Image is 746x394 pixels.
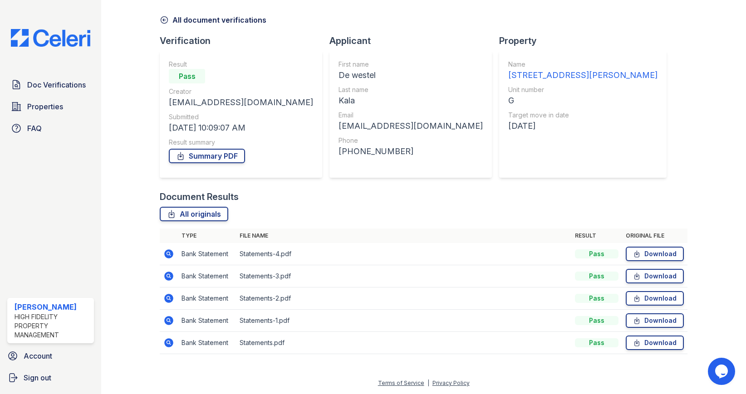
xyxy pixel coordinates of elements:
[626,291,684,306] a: Download
[178,243,236,265] td: Bank Statement
[169,60,313,69] div: Result
[169,69,205,83] div: Pass
[508,60,658,69] div: Name
[7,119,94,137] a: FAQ
[499,34,674,47] div: Property
[15,302,90,312] div: [PERSON_NAME]
[15,312,90,340] div: High Fidelity Property Management
[575,272,618,281] div: Pass
[4,29,98,47] img: CE_Logo_Blue-a8612792a0a2168367f1c8372b55b34899dd931a85d93a1a3d3e32e68fde9ad4.png
[236,265,571,287] td: Statements-3.pdf
[571,229,622,243] th: Result
[178,229,236,243] th: Type
[575,338,618,347] div: Pass
[169,87,313,96] div: Creator
[339,145,483,158] div: [PHONE_NUMBER]
[508,85,658,94] div: Unit number
[27,79,86,90] span: Doc Verifications
[178,310,236,332] td: Bank Statement
[169,96,313,109] div: [EMAIL_ADDRESS][DOMAIN_NAME]
[339,111,483,120] div: Email
[178,332,236,354] td: Bank Statement
[339,136,483,145] div: Phone
[427,379,429,386] div: |
[329,34,499,47] div: Applicant
[160,34,329,47] div: Verification
[622,229,687,243] th: Original file
[508,60,658,82] a: Name [STREET_ADDRESS][PERSON_NAME]
[339,85,483,94] div: Last name
[160,190,239,203] div: Document Results
[508,94,658,107] div: G
[24,350,52,361] span: Account
[27,101,63,112] span: Properties
[236,229,571,243] th: File name
[626,247,684,261] a: Download
[626,313,684,328] a: Download
[575,316,618,325] div: Pass
[169,122,313,134] div: [DATE] 10:09:07 AM
[169,149,245,163] a: Summary PDF
[160,15,266,25] a: All document verifications
[378,379,424,386] a: Terms of Service
[4,369,98,387] a: Sign out
[508,120,658,132] div: [DATE]
[339,69,483,82] div: De westel
[236,332,571,354] td: Statements.pdf
[626,336,684,350] a: Download
[508,69,658,82] div: [STREET_ADDRESS][PERSON_NAME]
[178,287,236,310] td: Bank Statement
[432,379,470,386] a: Privacy Policy
[708,358,737,385] iframe: chat widget
[575,249,618,258] div: Pass
[4,347,98,365] a: Account
[236,287,571,310] td: Statements-2.pdf
[7,76,94,94] a: Doc Verifications
[236,310,571,332] td: Statements-1.pdf
[339,94,483,107] div: Kala
[169,138,313,147] div: Result summary
[339,60,483,69] div: First name
[626,269,684,283] a: Download
[27,123,42,134] span: FAQ
[24,372,51,383] span: Sign out
[178,265,236,287] td: Bank Statement
[169,112,313,122] div: Submitted
[160,207,228,221] a: All originals
[7,97,94,116] a: Properties
[236,243,571,265] td: Statements-4.pdf
[339,120,483,132] div: [EMAIL_ADDRESS][DOMAIN_NAME]
[575,294,618,303] div: Pass
[508,111,658,120] div: Target move in date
